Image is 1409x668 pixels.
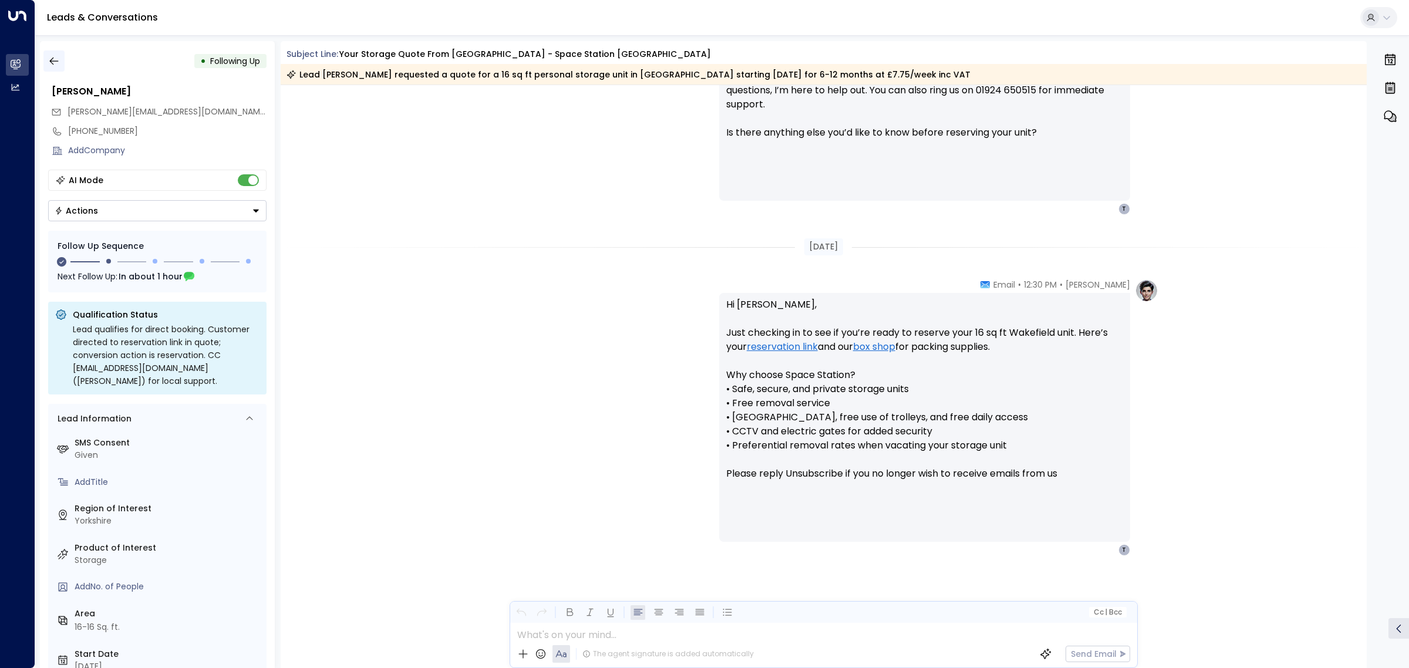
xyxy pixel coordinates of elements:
[47,11,158,24] a: Leads & Conversations
[200,50,206,72] div: •
[68,106,268,117] span: [PERSON_NAME][EMAIL_ADDRESS][DOMAIN_NAME]
[48,200,267,221] button: Actions
[68,106,267,118] span: tom.banks@sky.com
[747,340,818,354] a: reservation link
[75,608,262,620] label: Area
[1018,279,1021,291] span: •
[1135,279,1158,302] img: profile-logo.png
[210,55,260,67] span: Following Up
[514,605,528,620] button: Undo
[1118,203,1130,215] div: T
[75,515,262,527] div: Yorkshire
[582,649,754,659] div: The agent signature is added automatically
[286,48,338,60] span: Subject Line:
[68,144,267,157] div: AddCompany
[52,85,267,99] div: [PERSON_NAME]
[1118,544,1130,556] div: T
[534,605,549,620] button: Redo
[48,200,267,221] div: Button group with a nested menu
[804,238,843,255] div: [DATE]
[1066,279,1130,291] span: [PERSON_NAME]
[68,125,267,137] div: [PHONE_NUMBER]
[75,554,262,566] div: Storage
[75,542,262,554] label: Product of Interest
[1060,279,1063,291] span: •
[69,174,103,186] div: AI Mode
[75,502,262,515] label: Region of Interest
[73,309,259,320] p: Qualification Status
[286,69,970,80] div: Lead [PERSON_NAME] requested a quote for a 16 sq ft personal storage unit in [GEOGRAPHIC_DATA] st...
[1105,608,1107,616] span: |
[1024,279,1057,291] span: 12:30 PM
[53,413,132,425] div: Lead Information
[75,449,262,461] div: Given
[1093,608,1121,616] span: Cc Bcc
[993,279,1015,291] span: Email
[73,323,259,387] div: Lead qualifies for direct booking. Customer directed to reservation link in quote; conversion act...
[55,205,98,216] div: Actions
[726,298,1123,495] p: Hi [PERSON_NAME], Just checking in to see if you’re ready to reserve your 16 sq ft Wakefield unit...
[75,648,262,660] label: Start Date
[75,476,262,488] div: AddTitle
[1088,607,1126,618] button: Cc|Bcc
[58,240,257,252] div: Follow Up Sequence
[58,270,257,283] div: Next Follow Up:
[75,581,262,593] div: AddNo. of People
[75,621,120,633] div: 16-16 Sq. ft.
[119,270,183,283] span: In about 1 hour
[75,437,262,449] label: SMS Consent
[339,48,711,60] div: Your storage quote from [GEOGRAPHIC_DATA] - Space Station [GEOGRAPHIC_DATA]
[853,340,895,354] a: box shop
